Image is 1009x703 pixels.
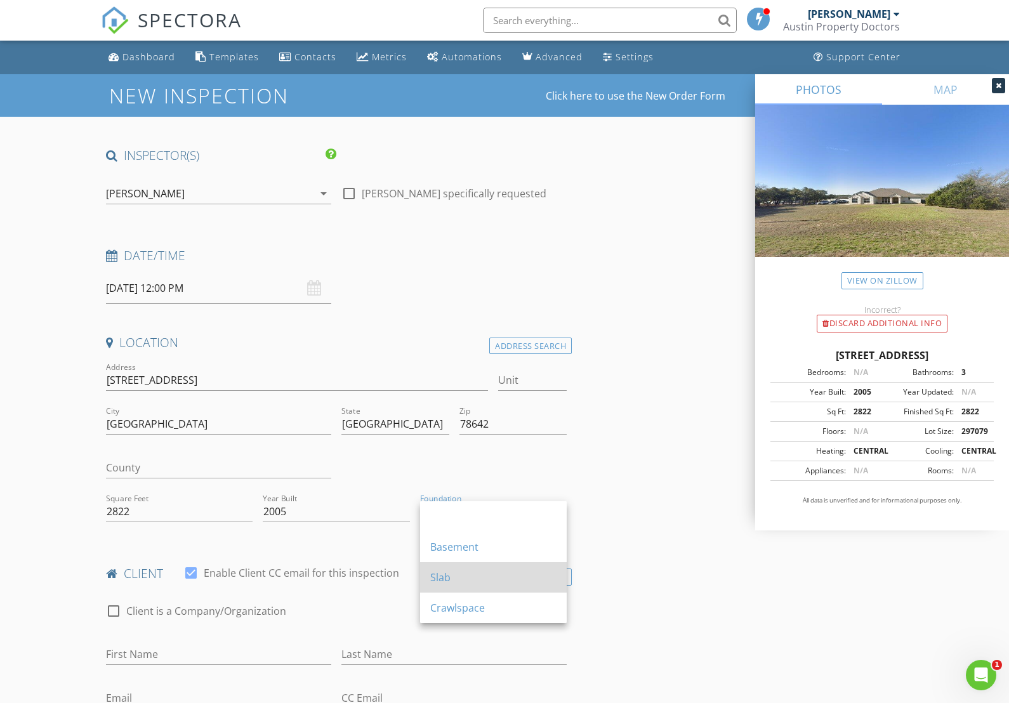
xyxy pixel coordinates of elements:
[954,445,990,457] div: CENTRAL
[770,348,994,363] div: [STREET_ADDRESS]
[109,84,390,107] h1: New Inspection
[826,51,900,63] div: Support Center
[101,17,242,44] a: SPECTORA
[106,273,331,304] input: Select date
[430,539,557,555] div: Basement
[846,445,882,457] div: CENTRAL
[755,74,882,105] a: PHOTOS
[854,465,868,476] span: N/A
[854,426,868,437] span: N/A
[442,51,502,63] div: Automations
[138,6,242,33] span: SPECTORA
[755,305,1009,315] div: Incorrect?
[106,147,336,164] h4: INSPECTOR(S)
[101,6,129,34] img: The Best Home Inspection Software - Spectora
[774,426,846,437] div: Floors:
[316,186,331,201] i: arrow_drop_down
[882,445,954,457] div: Cooling:
[808,8,890,20] div: [PERSON_NAME]
[352,46,412,69] a: Metrics
[122,51,175,63] div: Dashboard
[362,187,546,200] label: [PERSON_NAME] specifically requested
[954,367,990,378] div: 3
[106,188,185,199] div: [PERSON_NAME]
[190,46,264,69] a: Templates
[517,46,588,69] a: Advanced
[954,406,990,417] div: 2822
[882,367,954,378] div: Bathrooms:
[966,660,996,690] iframe: Intercom live chat
[992,660,1002,670] span: 1
[616,51,654,63] div: Settings
[882,426,954,437] div: Lot Size:
[106,565,567,582] h4: client
[546,91,725,101] a: Click here to use the New Order Form
[536,51,583,63] div: Advanced
[817,315,947,332] div: Discard Additional info
[882,386,954,398] div: Year Updated:
[961,465,976,476] span: N/A
[808,46,906,69] a: Support Center
[483,8,737,33] input: Search everything...
[774,465,846,476] div: Appliances:
[882,406,954,417] div: Finished Sq Ft:
[204,567,399,579] label: Enable Client CC email for this inspection
[755,105,1009,287] img: streetview
[774,386,846,398] div: Year Built:
[372,51,407,63] div: Metrics
[854,367,868,378] span: N/A
[961,386,976,397] span: N/A
[422,46,507,69] a: Automations (Basic)
[274,46,341,69] a: Contacts
[783,20,900,33] div: Austin Property Doctors
[846,406,882,417] div: 2822
[882,465,954,476] div: Rooms:
[774,367,846,378] div: Bedrooms:
[106,247,567,264] h4: Date/Time
[489,338,572,355] div: Address Search
[430,570,557,585] div: Slab
[846,386,882,398] div: 2005
[770,496,994,505] p: All data is unverified and for informational purposes only.
[882,74,1009,105] a: MAP
[103,46,180,69] a: Dashboard
[430,600,557,615] div: Crawlspace
[294,51,336,63] div: Contacts
[774,445,846,457] div: Heating:
[106,334,567,351] h4: Location
[126,605,286,617] label: Client is a Company/Organization
[954,426,990,437] div: 297079
[598,46,659,69] a: Settings
[841,272,923,289] a: View on Zillow
[209,51,259,63] div: Templates
[774,406,846,417] div: Sq Ft:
